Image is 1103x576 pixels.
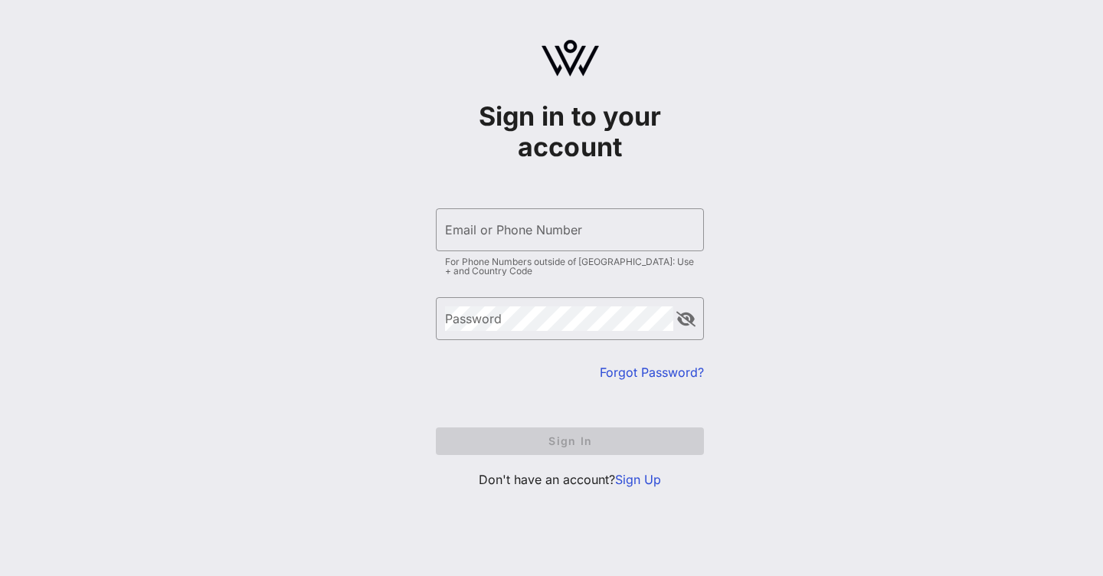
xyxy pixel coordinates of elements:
a: Sign Up [615,472,661,487]
div: For Phone Numbers outside of [GEOGRAPHIC_DATA]: Use + and Country Code [445,257,695,276]
p: Don't have an account? [436,470,704,489]
img: logo.svg [542,40,599,77]
button: append icon [676,312,696,327]
a: Forgot Password? [600,365,704,380]
h1: Sign in to your account [436,101,704,162]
